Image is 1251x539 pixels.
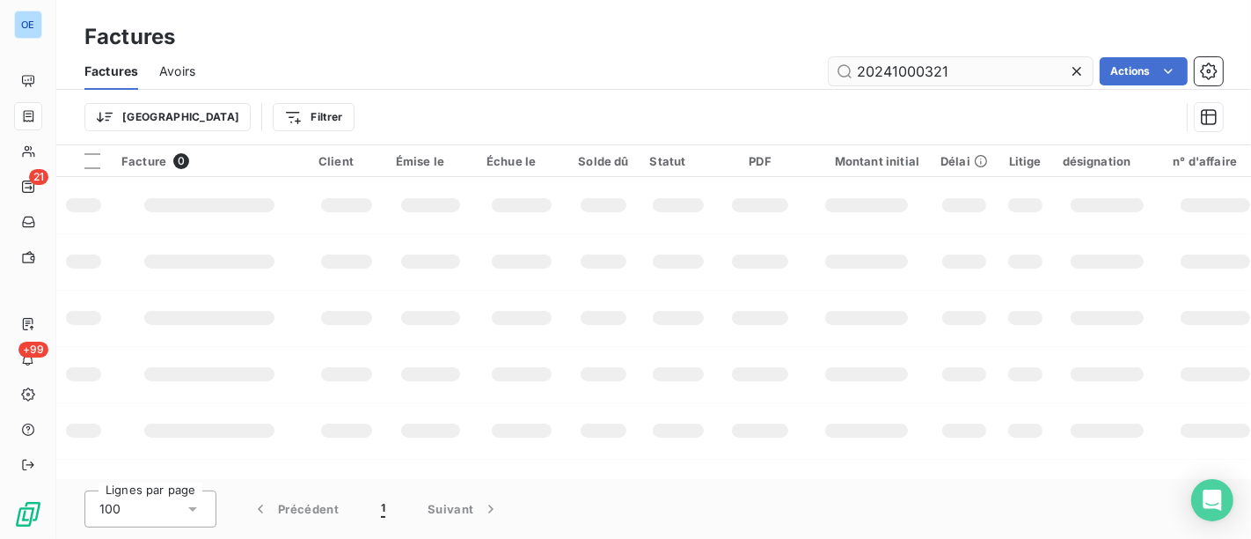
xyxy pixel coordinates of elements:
[728,154,792,168] div: PDF
[14,500,42,528] img: Logo LeanPay
[84,21,175,53] h3: Factures
[173,153,189,169] span: 0
[1063,154,1152,168] div: désignation
[650,154,707,168] div: Statut
[1100,57,1188,85] button: Actions
[273,103,354,131] button: Filtrer
[159,63,195,80] span: Avoirs
[99,500,121,518] span: 100
[84,63,138,80] span: Factures
[29,169,48,185] span: 21
[486,154,557,168] div: Échue le
[360,491,406,528] button: 1
[814,154,919,168] div: Montant initial
[578,154,628,168] div: Solde dû
[406,491,521,528] button: Suivant
[18,342,48,358] span: +99
[1009,154,1042,168] div: Litige
[84,103,251,131] button: [GEOGRAPHIC_DATA]
[1191,479,1233,521] div: Open Intercom Messenger
[396,154,465,168] div: Émise le
[829,57,1093,85] input: Rechercher
[14,11,42,39] div: OE
[940,154,988,168] div: Délai
[121,154,166,168] span: Facture
[318,154,375,168] div: Client
[230,491,360,528] button: Précédent
[381,500,385,518] span: 1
